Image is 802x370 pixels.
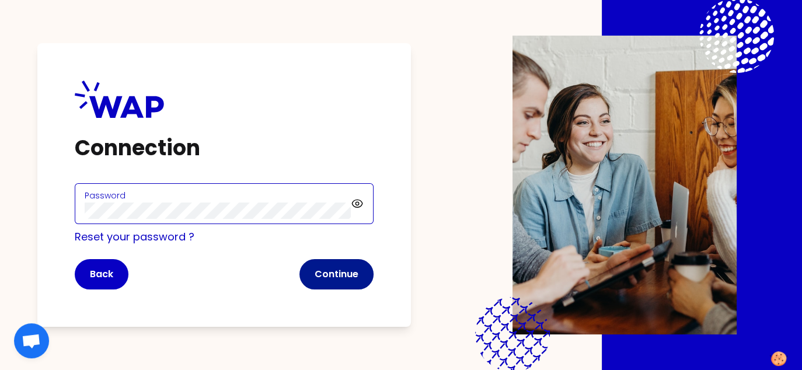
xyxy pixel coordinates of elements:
div: Open chat [14,323,49,358]
label: Password [85,190,125,201]
h1: Connection [75,137,374,160]
a: Reset your password ? [75,229,194,244]
button: Continue [299,259,374,289]
button: Back [75,259,128,289]
img: Description [512,36,737,334]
